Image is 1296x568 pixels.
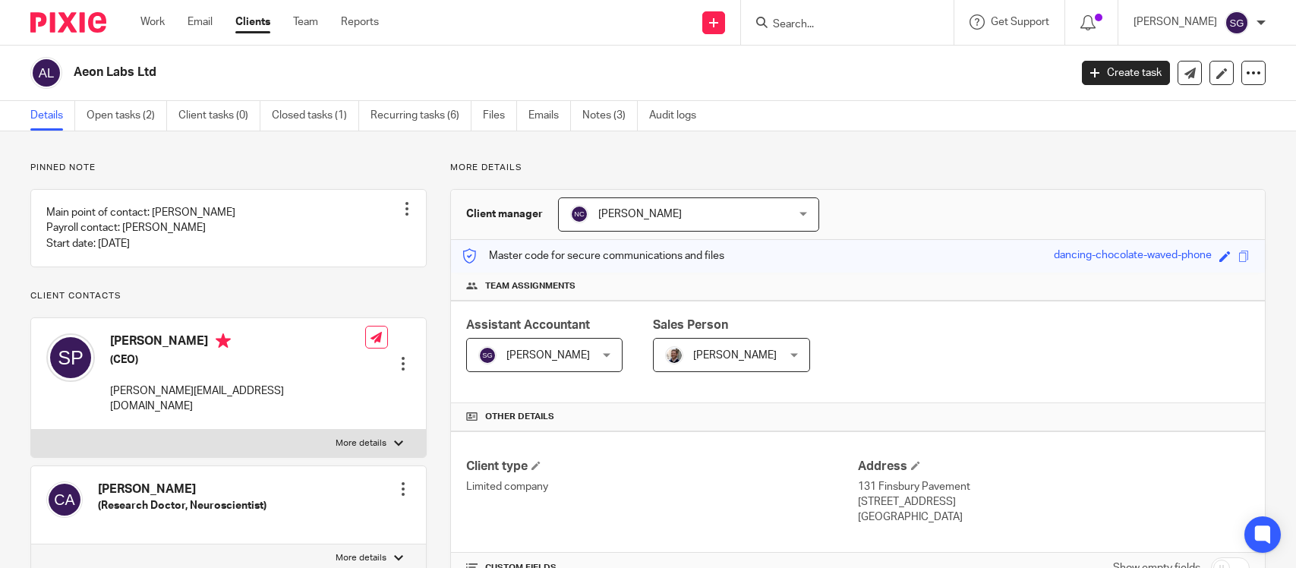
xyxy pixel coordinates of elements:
[771,18,908,32] input: Search
[858,459,1250,475] h4: Address
[216,333,231,349] i: Primary
[235,14,270,30] a: Clients
[693,350,777,361] span: [PERSON_NAME]
[87,101,167,131] a: Open tasks (2)
[74,65,862,80] h2: Aeon Labs Ltd
[110,352,365,368] h5: (CEO)
[1134,14,1217,30] p: [PERSON_NAME]
[466,207,543,222] h3: Client manager
[528,101,571,131] a: Emails
[1054,248,1212,265] div: dancing-chocolate-waved-phone
[336,552,386,564] p: More details
[110,383,365,415] p: [PERSON_NAME][EMAIL_ADDRESS][DOMAIN_NAME]
[653,319,728,331] span: Sales Person
[483,101,517,131] a: Files
[46,481,83,518] img: svg%3E
[649,101,708,131] a: Audit logs
[991,17,1049,27] span: Get Support
[466,459,858,475] h4: Client type
[466,479,858,494] p: Limited company
[858,494,1250,510] p: [STREET_ADDRESS]
[30,57,62,89] img: svg%3E
[858,479,1250,494] p: 131 Finsbury Pavement
[341,14,379,30] a: Reports
[140,14,165,30] a: Work
[98,498,266,513] h5: (Research Doctor, Neuroscientist)
[46,333,95,382] img: svg%3E
[598,209,682,219] span: [PERSON_NAME]
[178,101,260,131] a: Client tasks (0)
[336,437,386,450] p: More details
[466,319,590,331] span: Assistant Accountant
[188,14,213,30] a: Email
[1225,11,1249,35] img: svg%3E
[98,481,266,497] h4: [PERSON_NAME]
[30,162,427,174] p: Pinned note
[293,14,318,30] a: Team
[665,346,683,364] img: Matt%20Circle.png
[478,346,497,364] img: svg%3E
[371,101,471,131] a: Recurring tasks (6)
[462,248,724,263] p: Master code for secure communications and files
[110,333,365,352] h4: [PERSON_NAME]
[30,101,75,131] a: Details
[1082,61,1170,85] a: Create task
[570,205,588,223] img: svg%3E
[485,280,575,292] span: Team assignments
[30,12,106,33] img: Pixie
[30,290,427,302] p: Client contacts
[506,350,590,361] span: [PERSON_NAME]
[485,411,554,423] span: Other details
[858,510,1250,525] p: [GEOGRAPHIC_DATA]
[450,162,1266,174] p: More details
[272,101,359,131] a: Closed tasks (1)
[582,101,638,131] a: Notes (3)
